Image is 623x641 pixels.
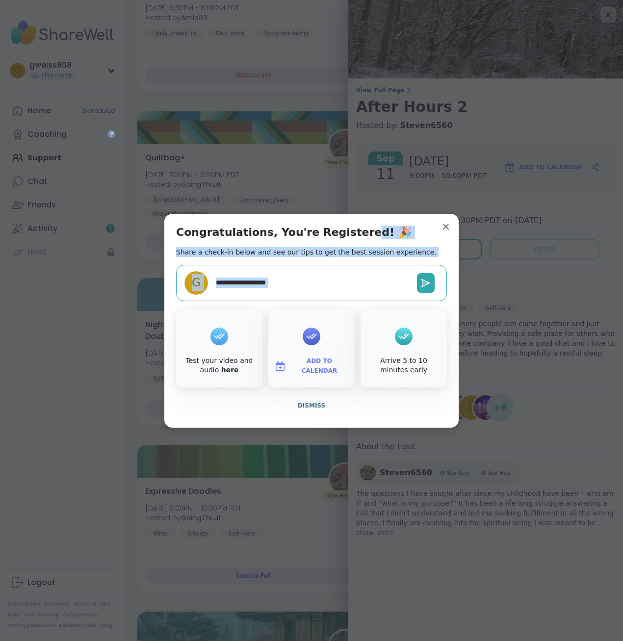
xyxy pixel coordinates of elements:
img: ShareWell Logomark [274,360,286,372]
span: g [192,274,201,291]
div: Test your video and audio [178,356,260,375]
button: Add to Calendar [270,356,353,377]
h1: Congratulations, You're Registered! 🎉 [176,226,412,239]
button: Dismiss [176,395,447,416]
iframe: Spotlight [107,130,115,138]
span: Dismiss [298,402,325,409]
a: here [221,366,239,374]
div: Arrive 5 to 10 minutes early [363,356,445,375]
h2: Share a check-in below and see our tips to get the best session experience. [176,247,437,257]
span: Add to Calendar [290,357,349,376]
